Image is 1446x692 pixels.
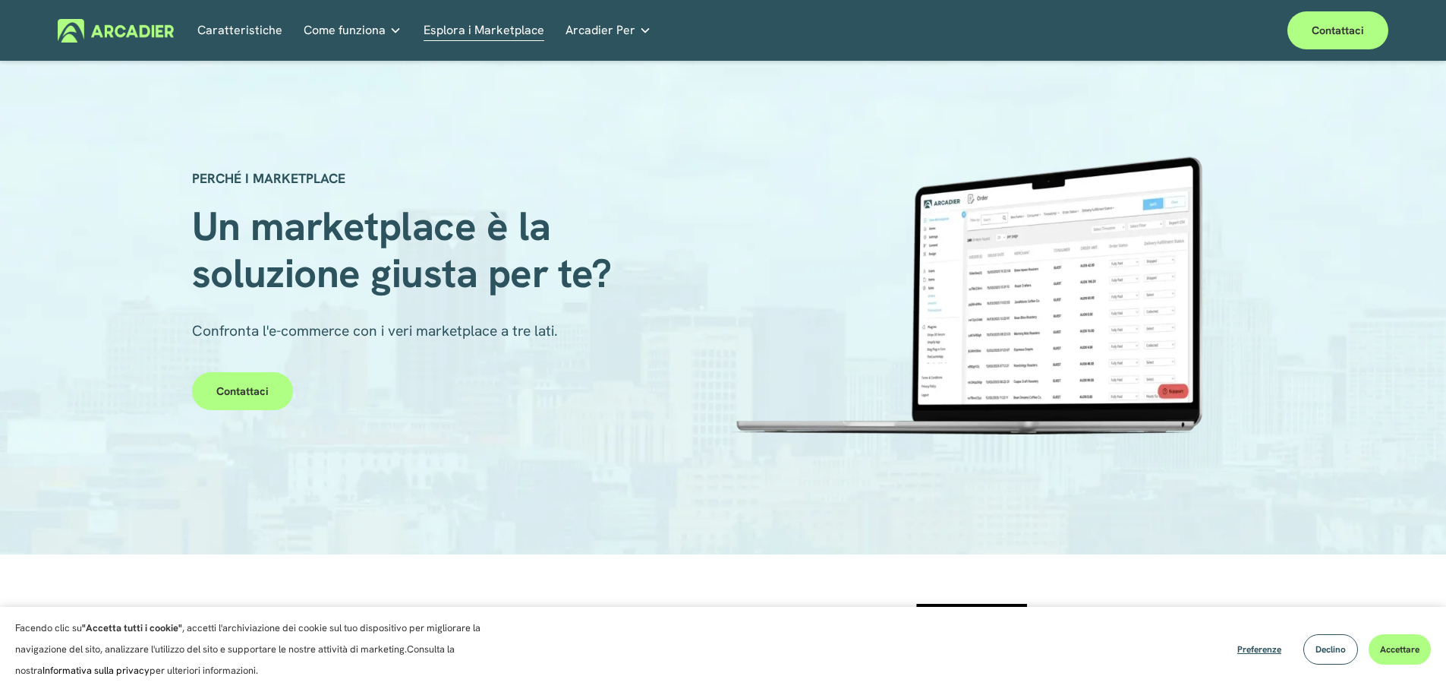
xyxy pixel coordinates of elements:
font: Esplora i Marketplace [424,22,544,38]
a: Caratteristiche [197,19,282,43]
font: PERCHÉ I MARKETPLACE [192,169,345,187]
iframe: Chat Widget [1370,619,1446,692]
button: Declino [1303,634,1358,665]
font: "Accetta tutti i cookie" [82,621,182,634]
font: Preferenze [1237,643,1281,656]
a: Contattaci [192,372,293,410]
font: Caratteristiche [197,22,282,38]
a: Contattaci [1287,11,1388,49]
a: cartella a discesa [565,19,651,43]
font: per ulteriori informazioni. [150,664,258,677]
button: Preferenze [1226,634,1293,665]
font: Confronta l'e-commerce con i veri marketplace a tre lati. [192,321,558,340]
font: Come funziona [304,22,386,38]
font: Contattaci [1312,24,1364,37]
a: Informativa sulla privacy [43,664,150,677]
font: Contattaci [216,384,269,398]
font: Declino [1315,643,1346,656]
a: cartella a discesa [304,19,402,43]
a: Esplora i Marketplace [424,19,544,43]
font: , accetti l'archiviazione dei cookie sul tuo dispositivo per migliorare la navigazione del sito, ... [15,621,480,656]
font: Un marketplace è la soluzione giusta per te? [192,200,612,299]
div: Widget chat [1370,619,1446,692]
font: Facendo clic su [15,621,82,634]
button: Accettare [1369,634,1431,665]
font: Arcadier Per [565,22,635,38]
img: Arcadier [58,19,174,43]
